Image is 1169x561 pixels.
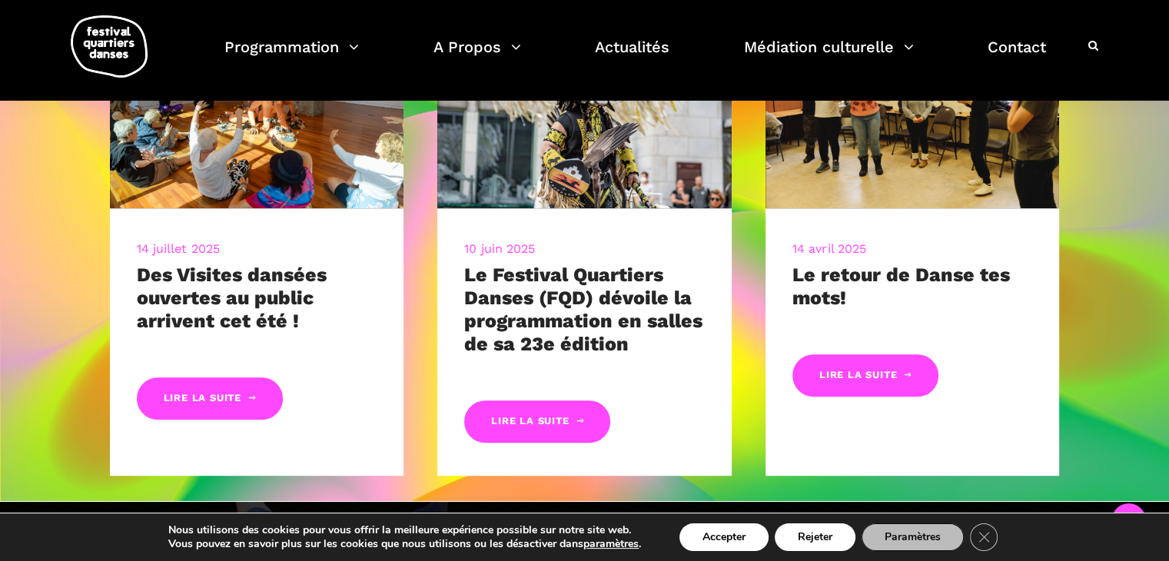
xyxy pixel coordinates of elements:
[792,264,1010,309] a: Le retour de Danse tes mots!
[679,523,769,551] button: Accepter
[137,264,327,332] a: Des Visites dansées ouvertes au public arrivent cet été !
[168,537,641,551] p: Vous pouvez en savoir plus sur les cookies que nous utilisons ou les désactiver dans .
[792,241,866,256] a: 14 avril 2025
[137,377,283,420] a: Lire la suite
[168,523,641,537] p: Nous utilisons des cookies pour vous offrir la meilleure expérience possible sur notre site web.
[988,34,1046,79] a: Contact
[775,523,855,551] button: Rejeter
[110,12,404,208] img: 20240905-9595
[464,400,610,443] a: Lire la suite
[464,264,702,355] a: Le Festival Quartiers Danses (FQD) dévoile la programmation en salles de sa 23e édition
[437,12,732,208] img: R Barbara Diabo 11 crédit Romain Lorraine (30)
[224,34,359,79] a: Programmation
[595,34,669,79] a: Actualités
[137,241,221,256] a: 14 juillet 2025
[433,34,521,79] a: A Propos
[792,354,938,397] a: Lire la suite
[765,12,1060,208] img: CARI, 8 mars 2023-209
[464,241,535,256] a: 10 juin 2025
[862,523,964,551] button: Paramètres
[744,34,914,79] a: Médiation culturelle
[71,15,148,78] img: logo-fqd-med
[970,523,998,551] button: Close GDPR Cookie Banner
[583,537,639,551] button: paramètres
